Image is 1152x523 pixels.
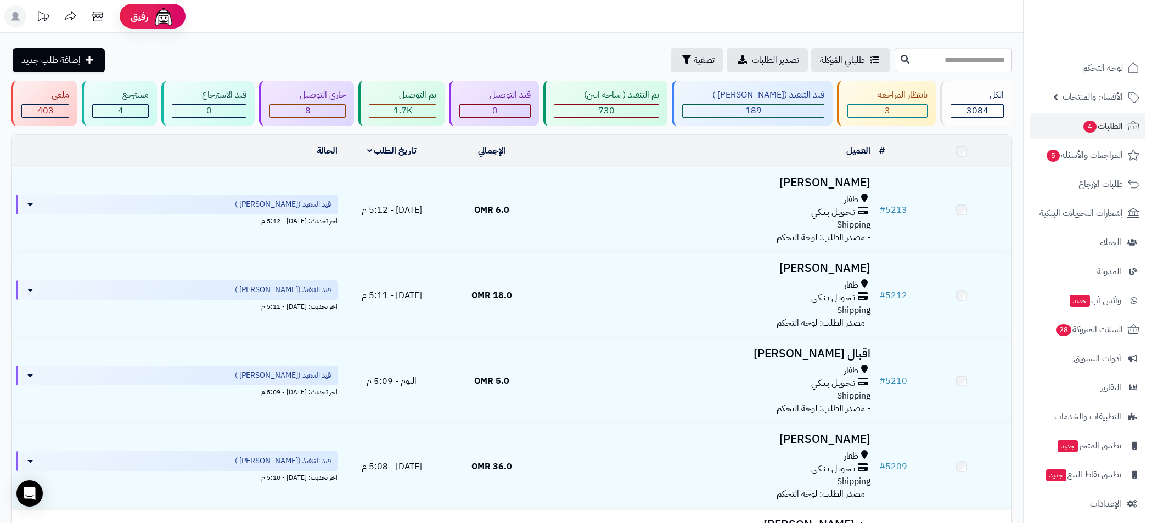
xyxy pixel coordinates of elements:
[1090,496,1121,511] span: الإعدادات
[1100,235,1121,250] span: العملاء
[546,348,870,360] h3: اقبال [PERSON_NAME]
[362,203,422,217] span: [DATE] - 5:12 م
[13,48,105,72] a: إضافة طلب جديد
[1097,264,1121,279] span: المدونة
[317,144,338,157] a: الحالة
[22,105,69,117] div: 403
[1054,409,1121,424] span: التطبيقات والخدمات
[670,81,835,126] a: قيد التنفيذ ([PERSON_NAME] ) 189
[492,104,498,117] span: 0
[1074,351,1121,366] span: أدوات التسويق
[118,104,123,117] span: 4
[835,81,938,126] a: بانتظار المراجعة 3
[879,460,885,473] span: #
[671,48,723,72] button: تصفية
[1030,229,1145,255] a: العملاء
[16,471,338,482] div: اخر تحديث: [DATE] - 5:10 م
[1056,324,1071,336] span: 28
[811,377,855,390] span: تـحـويـل بـنـكـي
[235,199,331,210] span: قيد التنفيذ ([PERSON_NAME] )
[235,285,331,295] span: قيد التنفيذ ([PERSON_NAME] )
[683,105,824,117] div: 189
[1082,60,1123,76] span: لوحة التحكم
[16,300,338,311] div: اخر تحديث: [DATE] - 5:11 م
[1030,345,1145,372] a: أدوات التسويق
[269,89,346,101] div: جاري التوصيل
[16,480,43,507] div: Open Intercom Messenger
[848,105,927,117] div: 3
[1030,113,1145,139] a: الطلبات4
[9,81,80,126] a: ملغي 403
[356,81,447,126] a: تم التوصيل 1.7K
[1047,150,1060,162] span: 5
[847,89,928,101] div: بانتظار المراجعة
[460,105,530,117] div: 0
[478,144,505,157] a: الإجمالي
[93,105,148,117] div: 4
[1082,118,1123,134] span: الطلبات
[546,433,870,446] h3: [PERSON_NAME]
[844,279,858,292] span: ظفار
[369,89,436,101] div: تم التوصيل
[16,385,338,397] div: اخر تحديث: [DATE] - 5:09 م
[471,289,512,302] span: 18.0 OMR
[1039,206,1123,221] span: إشعارات التحويلات البنكية
[1083,121,1097,133] span: 4
[1058,440,1078,452] span: جديد
[727,48,808,72] a: تصدير الطلبات
[879,203,885,217] span: #
[1030,462,1145,488] a: تطبيق نقاط البيعجديد
[879,460,907,473] a: #5209
[153,5,175,27] img: ai-face.png
[542,339,875,424] td: - مصدر الطلب: لوحة التحكم
[235,456,331,467] span: قيد التنفيذ ([PERSON_NAME] )
[1055,322,1123,337] span: السلات المتروكة
[159,81,257,126] a: قيد الاسترجاع 0
[837,304,870,317] span: Shipping
[92,89,149,101] div: مسترجع
[1030,403,1145,430] a: التطبيقات والخدمات
[21,54,81,67] span: إضافة طلب جديد
[837,218,870,231] span: Shipping
[1057,438,1121,453] span: تطبيق المتجر
[474,374,509,388] span: 5.0 OMR
[1030,258,1145,285] a: المدونة
[235,370,331,381] span: قيد التنفيذ ([PERSON_NAME] )
[80,81,159,126] a: مسترجع 4
[16,214,338,226] div: اخر تحديث: [DATE] - 5:12 م
[369,105,436,117] div: 1747
[37,104,54,117] span: 403
[752,54,799,67] span: تصدير الطلبات
[879,289,885,302] span: #
[546,177,870,189] h3: [PERSON_NAME]
[811,206,855,219] span: تـحـويـل بـنـكـي
[554,105,659,117] div: 730
[1063,89,1123,105] span: الأقسام والمنتجات
[257,81,356,126] a: جاري التوصيل 8
[682,89,824,101] div: قيد التنفيذ ([PERSON_NAME] )
[1070,295,1090,307] span: جديد
[837,475,870,488] span: Shipping
[745,104,762,117] span: 189
[542,253,875,338] td: - مصدر الطلب: لوحة التحكم
[542,168,875,253] td: - مصدر الطلب: لوحة التحكم
[1030,287,1145,314] a: وآتس آبجديد
[811,48,890,72] a: طلباتي المُوكلة
[1069,293,1121,308] span: وآتس آب
[1030,55,1145,81] a: لوحة التحكم
[1030,374,1145,401] a: التقارير
[447,81,541,126] a: قيد التوصيل 0
[879,374,885,388] span: #
[172,89,246,101] div: قيد الاسترجاع
[367,374,417,388] span: اليوم - 5:09 م
[1030,142,1145,168] a: المراجعات والأسئلة5
[1100,380,1121,395] span: التقارير
[844,450,858,463] span: ظفار
[951,89,1004,101] div: الكل
[1078,177,1123,192] span: طلبات الإرجاع
[21,89,69,101] div: ملغي
[820,54,865,67] span: طلباتي المُوكلة
[554,89,659,101] div: تم التنفيذ ( ساحة اتين)
[844,194,858,206] span: ظفار
[471,460,512,473] span: 36.0 OMR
